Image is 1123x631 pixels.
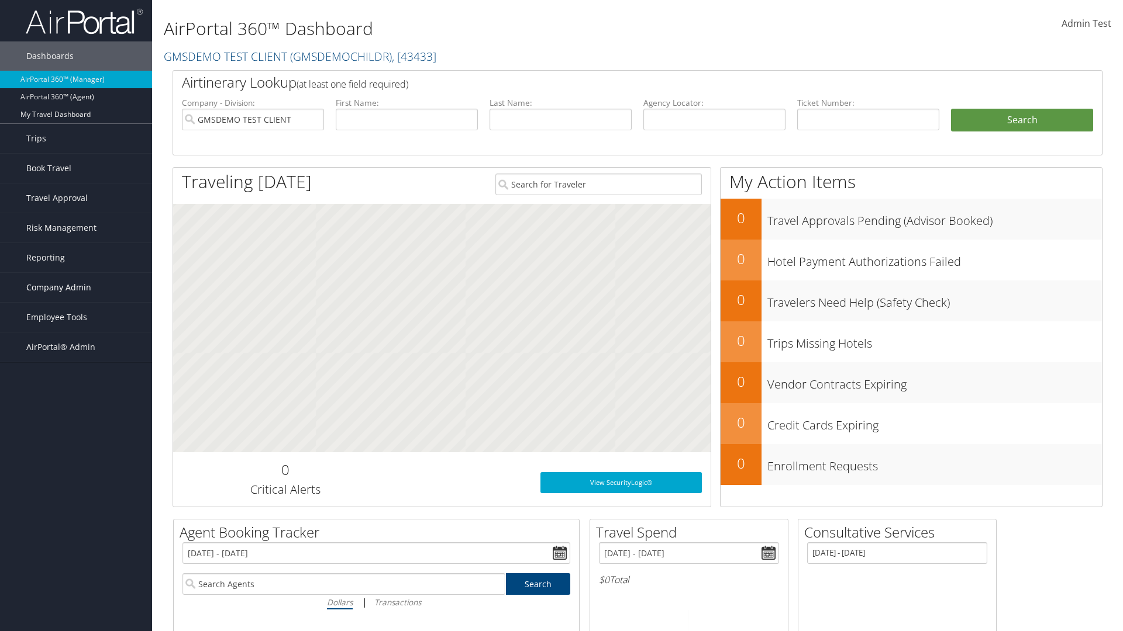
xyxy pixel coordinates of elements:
[490,97,632,109] label: Last Name:
[721,208,762,228] h2: 0
[721,412,762,432] h2: 0
[767,207,1102,229] h3: Travel Approvals Pending (Advisor Booked)
[182,169,312,194] h1: Traveling [DATE]
[182,97,324,109] label: Company - Division:
[721,444,1102,485] a: 0Enrollment Requests
[182,481,388,498] h3: Critical Alerts
[767,330,1102,352] h3: Trips Missing Hotels
[596,522,788,542] h2: Travel Spend
[721,403,1102,444] a: 0Credit Cards Expiring
[767,452,1102,474] h3: Enrollment Requests
[540,472,702,493] a: View SecurityLogic®
[180,522,579,542] h2: Agent Booking Tracker
[767,370,1102,393] h3: Vendor Contracts Expiring
[599,573,609,586] span: $0
[643,97,786,109] label: Agency Locator:
[290,48,392,64] span: ( GMSDEMOCHILDR )
[797,97,939,109] label: Ticket Number:
[182,573,505,595] input: Search Agents
[721,372,762,391] h2: 0
[1062,6,1111,42] a: Admin Test
[26,8,143,35] img: airportal-logo.png
[26,124,46,153] span: Trips
[164,16,795,41] h1: AirPortal 360™ Dashboard
[374,597,421,608] i: Transactions
[164,48,436,64] a: GMSDEMO TEST CLIENT
[506,573,571,595] a: Search
[297,78,408,91] span: (at least one field required)
[182,460,388,480] h2: 0
[26,273,91,302] span: Company Admin
[721,321,1102,362] a: 0Trips Missing Hotels
[26,332,95,362] span: AirPortal® Admin
[721,249,762,269] h2: 0
[721,290,762,310] h2: 0
[804,522,996,542] h2: Consultative Services
[721,169,1102,194] h1: My Action Items
[767,289,1102,311] h3: Travelers Need Help (Safety Check)
[767,248,1102,270] h3: Hotel Payment Authorizations Failed
[327,597,353,608] i: Dollars
[495,174,702,195] input: Search for Traveler
[721,362,1102,403] a: 0Vendor Contracts Expiring
[721,199,1102,240] a: 0Travel Approvals Pending (Advisor Booked)
[721,331,762,351] h2: 0
[951,109,1093,132] button: Search
[26,154,71,183] span: Book Travel
[26,243,65,272] span: Reporting
[767,411,1102,434] h3: Credit Cards Expiring
[721,280,1102,321] a: 0Travelers Need Help (Safety Check)
[721,240,1102,280] a: 0Hotel Payment Authorizations Failed
[182,595,570,609] div: |
[26,41,74,71] span: Dashboards
[1062,17,1111,30] span: Admin Test
[721,453,762,473] h2: 0
[26,183,88,213] span: Travel Approval
[599,573,779,586] h6: Total
[336,97,478,109] label: First Name:
[26,213,97,242] span: Risk Management
[26,303,87,332] span: Employee Tools
[392,48,436,64] span: , [ 43433 ]
[182,72,1016,92] h2: Airtinerary Lookup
